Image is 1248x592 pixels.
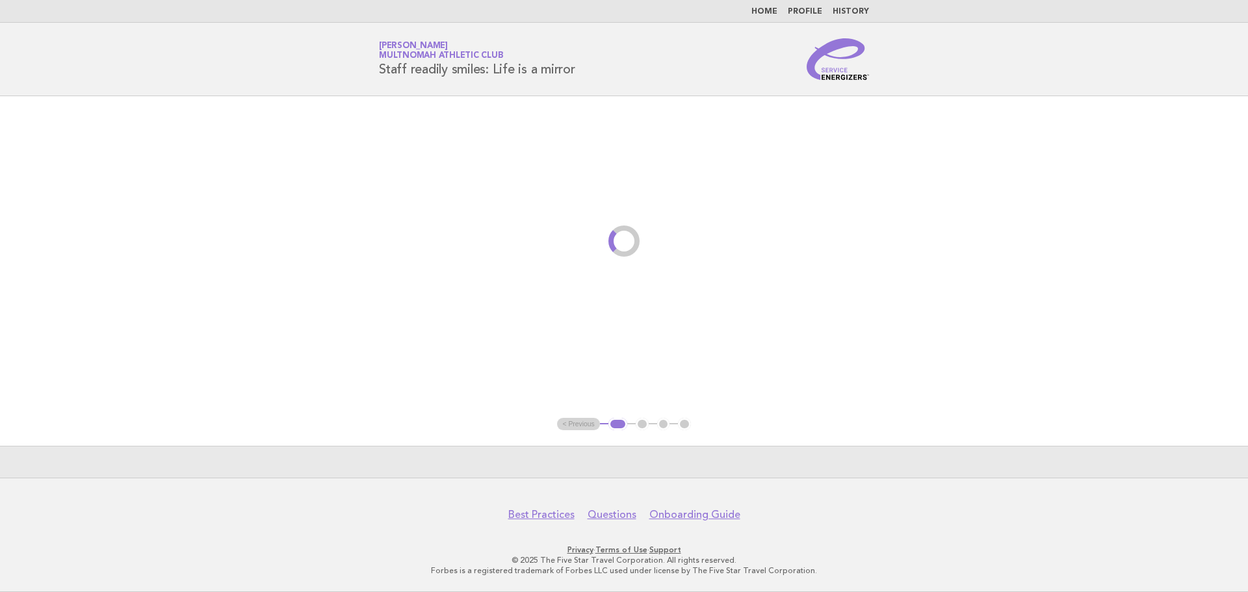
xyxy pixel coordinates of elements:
[379,52,503,60] span: Multnomah Athletic Club
[379,42,575,76] h1: Staff readily smiles: Life is a mirror
[226,545,1022,555] p: · ·
[649,545,681,554] a: Support
[649,508,740,521] a: Onboarding Guide
[226,555,1022,565] p: © 2025 The Five Star Travel Corporation. All rights reserved.
[379,42,503,60] a: [PERSON_NAME]Multnomah Athletic Club
[595,545,647,554] a: Terms of Use
[833,8,869,16] a: History
[567,545,593,554] a: Privacy
[226,565,1022,576] p: Forbes is a registered trademark of Forbes LLC used under license by The Five Star Travel Corpora...
[588,508,636,521] a: Questions
[807,38,869,80] img: Service Energizers
[788,8,822,16] a: Profile
[508,508,575,521] a: Best Practices
[751,8,777,16] a: Home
